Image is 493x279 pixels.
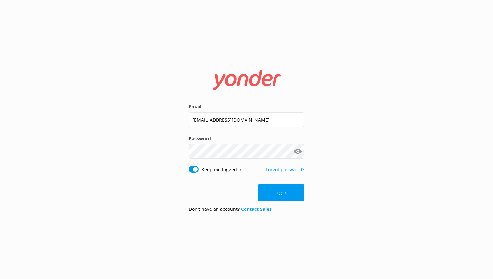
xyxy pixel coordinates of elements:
input: user@emailaddress.com [189,112,304,127]
a: Forgot password? [266,166,304,173]
button: Show password [291,145,304,158]
a: Contact Sales [241,206,272,212]
label: Email [189,103,304,110]
label: Keep me logged in [201,166,243,173]
label: Password [189,135,304,142]
button: Log in [258,184,304,201]
p: Don’t have an account? [189,206,272,213]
